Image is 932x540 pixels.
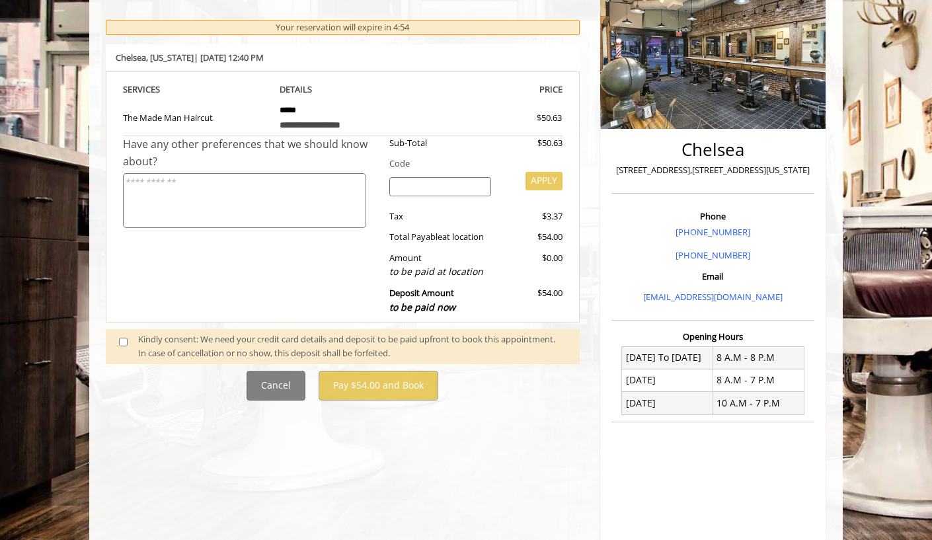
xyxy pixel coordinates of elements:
th: DETAILS [270,82,416,97]
div: to be paid at location [389,264,492,279]
td: [DATE] [622,392,713,414]
button: Pay $54.00 and Book [319,371,438,401]
p: [STREET_ADDRESS],[STREET_ADDRESS][US_STATE] [615,163,811,177]
div: $3.37 [501,210,562,223]
a: [PHONE_NUMBER] [676,249,750,261]
span: , [US_STATE] [146,52,194,63]
a: [EMAIL_ADDRESS][DOMAIN_NAME] [643,291,783,303]
span: S [155,83,160,95]
td: [DATE] [622,369,713,391]
div: Kindly consent: We need your credit card details and deposit to be paid upfront to book this appo... [138,332,566,360]
div: Have any other preferences that we should know about? [123,136,379,170]
span: at location [442,231,484,243]
div: Sub-Total [379,136,502,150]
div: $50.63 [489,111,562,125]
div: Your reservation will expire in 4:54 [106,20,580,35]
th: PRICE [416,82,563,97]
div: Code [379,157,563,171]
button: APPLY [525,172,563,190]
b: Deposit Amount [389,287,455,313]
span: to be paid now [389,301,455,313]
div: Total Payable [379,230,502,244]
div: Amount [379,251,502,280]
b: Chelsea | [DATE] 12:40 PM [116,52,264,63]
div: $54.00 [501,286,562,315]
td: The Made Man Haircut [123,97,270,136]
div: $50.63 [501,136,562,150]
td: 8 A.M - 7 P.M [713,369,804,391]
h2: Chelsea [615,140,811,159]
a: [PHONE_NUMBER] [676,226,750,238]
td: 10 A.M - 7 P.M [713,392,804,414]
h3: Phone [615,212,811,221]
td: 8 A.M - 8 P.M [713,346,804,369]
div: $0.00 [501,251,562,280]
div: Tax [379,210,502,223]
h3: Email [615,272,811,281]
div: $54.00 [501,230,562,244]
h3: Opening Hours [611,332,814,341]
td: [DATE] To [DATE] [622,346,713,369]
th: SERVICE [123,82,270,97]
button: Cancel [247,371,305,401]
